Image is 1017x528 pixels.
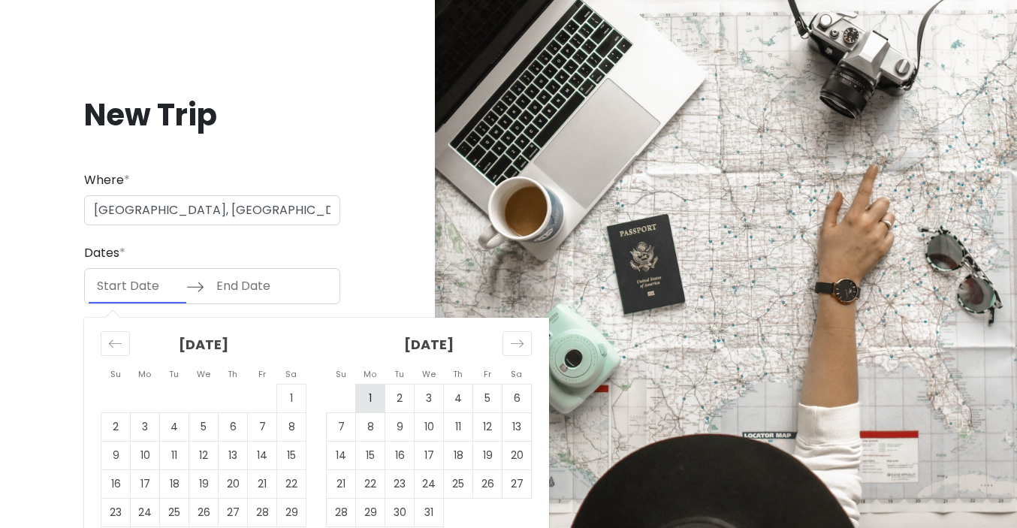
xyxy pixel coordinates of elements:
[160,442,189,470] td: Choose Tuesday, November 11, 2025 as your check-in date. It’s available.
[327,442,356,470] td: Choose Sunday, December 14, 2025 as your check-in date. It’s available.
[285,368,297,380] small: Sa
[394,368,404,380] small: Tu
[385,413,415,442] td: Choose Tuesday, December 9, 2025 as your check-in date. It’s available.
[356,470,385,499] td: Choose Monday, December 22, 2025 as your check-in date. It’s available.
[364,368,376,380] small: Mo
[189,442,219,470] td: Choose Wednesday, November 12, 2025 as your check-in date. It’s available.
[160,413,189,442] td: Choose Tuesday, November 4, 2025 as your check-in date. It’s available.
[219,499,248,527] td: Choose Thursday, November 27, 2025 as your check-in date. It’s available.
[131,470,160,499] td: Choose Monday, November 17, 2025 as your check-in date. It’s available.
[84,243,125,263] label: Dates
[385,385,415,413] td: Choose Tuesday, December 2, 2025 as your check-in date. It’s available.
[219,413,248,442] td: Choose Thursday, November 6, 2025 as your check-in date. It’s available.
[219,442,248,470] td: Choose Thursday, November 13, 2025 as your check-in date. It’s available.
[327,413,356,442] td: Choose Sunday, December 7, 2025 as your check-in date. It’s available.
[444,442,473,470] td: Choose Thursday, December 18, 2025 as your check-in date. It’s available.
[101,470,131,499] td: Choose Sunday, November 16, 2025 as your check-in date. It’s available.
[502,442,532,470] td: Choose Saturday, December 20, 2025 as your check-in date. It’s available.
[248,470,277,499] td: Choose Friday, November 21, 2025 as your check-in date. It’s available.
[356,442,385,470] td: Choose Monday, December 15, 2025 as your check-in date. It’s available.
[356,385,385,413] td: Choose Monday, December 1, 2025 as your check-in date. It’s available.
[131,413,160,442] td: Choose Monday, November 3, 2025 as your check-in date. It’s available.
[444,470,473,499] td: Choose Thursday, December 25, 2025 as your check-in date. It’s available.
[511,368,522,380] small: Sa
[179,335,228,354] strong: [DATE]
[138,368,151,380] small: Mo
[131,442,160,470] td: Choose Monday, November 10, 2025 as your check-in date. It’s available.
[258,368,266,380] small: Fr
[228,368,237,380] small: Th
[502,331,532,356] div: Move forward to switch to the next month.
[189,413,219,442] td: Choose Wednesday, November 5, 2025 as your check-in date. It’s available.
[219,470,248,499] td: Choose Thursday, November 20, 2025 as your check-in date. It’s available.
[415,385,444,413] td: Choose Wednesday, December 3, 2025 as your check-in date. It’s available.
[502,385,532,413] td: Choose Saturday, December 6, 2025 as your check-in date. It’s available.
[208,269,306,303] input: End Date
[197,368,210,380] small: We
[131,499,160,527] td: Choose Monday, November 24, 2025 as your check-in date. It’s available.
[277,385,306,413] td: Choose Saturday, November 1, 2025 as your check-in date. It’s available.
[444,385,473,413] td: Choose Thursday, December 4, 2025 as your check-in date. It’s available.
[415,499,444,527] td: Choose Wednesday, December 31, 2025 as your check-in date. It’s available.
[84,95,340,134] h1: New Trip
[502,413,532,442] td: Choose Saturday, December 13, 2025 as your check-in date. It’s available.
[189,470,219,499] td: Choose Wednesday, November 19, 2025 as your check-in date. It’s available.
[327,499,356,527] td: Choose Sunday, December 28, 2025 as your check-in date. It’s available.
[422,368,436,380] small: We
[473,470,502,499] td: Choose Friday, December 26, 2025 as your check-in date. It’s available.
[473,442,502,470] td: Choose Friday, December 19, 2025 as your check-in date. It’s available.
[248,413,277,442] td: Choose Friday, November 7, 2025 as your check-in date. It’s available.
[160,499,189,527] td: Choose Tuesday, November 25, 2025 as your check-in date. It’s available.
[277,470,306,499] td: Choose Saturday, November 22, 2025 as your check-in date. It’s available.
[356,499,385,527] td: Choose Monday, December 29, 2025 as your check-in date. It’s available.
[160,470,189,499] td: Choose Tuesday, November 18, 2025 as your check-in date. It’s available.
[327,470,356,499] td: Choose Sunday, December 21, 2025 as your check-in date. It’s available.
[101,442,131,470] td: Choose Sunday, November 9, 2025 as your check-in date. It’s available.
[189,499,219,527] td: Choose Wednesday, November 26, 2025 as your check-in date. It’s available.
[277,442,306,470] td: Choose Saturday, November 15, 2025 as your check-in date. It’s available.
[356,413,385,442] td: Choose Monday, December 8, 2025 as your check-in date. It’s available.
[101,499,131,527] td: Choose Sunday, November 23, 2025 as your check-in date. It’s available.
[248,499,277,527] td: Choose Friday, November 28, 2025 as your check-in date. It’s available.
[277,499,306,527] td: Choose Saturday, November 29, 2025 as your check-in date. It’s available.
[415,413,444,442] td: Choose Wednesday, December 10, 2025 as your check-in date. It’s available.
[385,442,415,470] td: Choose Tuesday, December 16, 2025 as your check-in date. It’s available.
[385,470,415,499] td: Choose Tuesday, December 23, 2025 as your check-in date. It’s available.
[277,413,306,442] td: Choose Saturday, November 8, 2025 as your check-in date. It’s available.
[84,195,340,225] input: City (e.g., New York)
[453,368,463,380] small: Th
[484,368,491,380] small: Fr
[101,413,131,442] td: Choose Sunday, November 2, 2025 as your check-in date. It’s available.
[89,269,186,303] input: Start Date
[169,368,179,380] small: Tu
[101,331,130,356] div: Move backward to switch to the previous month.
[385,499,415,527] td: Choose Tuesday, December 30, 2025 as your check-in date. It’s available.
[473,413,502,442] td: Choose Friday, December 12, 2025 as your check-in date. It’s available.
[248,442,277,470] td: Choose Friday, November 14, 2025 as your check-in date. It’s available.
[110,368,121,380] small: Su
[415,442,444,470] td: Choose Wednesday, December 17, 2025 as your check-in date. It’s available.
[502,470,532,499] td: Choose Saturday, December 27, 2025 as your check-in date. It’s available.
[415,470,444,499] td: Choose Wednesday, December 24, 2025 as your check-in date. It’s available.
[473,385,502,413] td: Choose Friday, December 5, 2025 as your check-in date. It’s available.
[404,335,454,354] strong: [DATE]
[444,413,473,442] td: Choose Thursday, December 11, 2025 as your check-in date. It’s available.
[84,170,130,190] label: Where
[336,368,346,380] small: Su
